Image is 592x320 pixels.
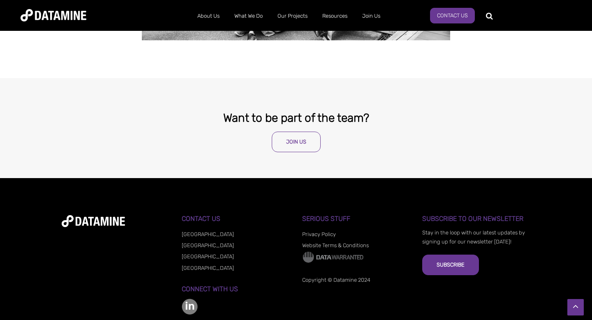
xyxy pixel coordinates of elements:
span: Want to be part of the team? [223,111,369,125]
img: linkedin-color [182,299,198,315]
a: [GEOGRAPHIC_DATA] [182,265,234,271]
img: datamine-logo-white [62,215,125,227]
a: [GEOGRAPHIC_DATA] [182,242,234,248]
a: Website Terms & Conditions [302,242,369,248]
a: [GEOGRAPHIC_DATA] [182,231,234,237]
a: Contact Us [430,8,475,23]
a: [GEOGRAPHIC_DATA] [182,253,234,260]
h3: Contact Us [182,215,290,223]
a: Join Us [355,5,388,27]
a: What We Do [227,5,270,27]
h3: Serious Stuff [302,215,410,223]
h3: Subscribe to our Newsletter [422,215,530,223]
a: Resources [315,5,355,27]
a: Our Projects [270,5,315,27]
p: Copyright © Datamine 2024 [302,276,410,285]
button: Subscribe [422,255,479,275]
a: Privacy Policy [302,231,336,237]
img: Datamine [21,9,86,21]
p: Stay in the loop with our latest updates by signing up for our newsletter [DATE]! [422,228,530,246]
a: About Us [190,5,227,27]
a: Join Us [272,132,321,152]
img: Data Warranted Logo [302,251,364,263]
h3: Connect with us [182,285,290,293]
